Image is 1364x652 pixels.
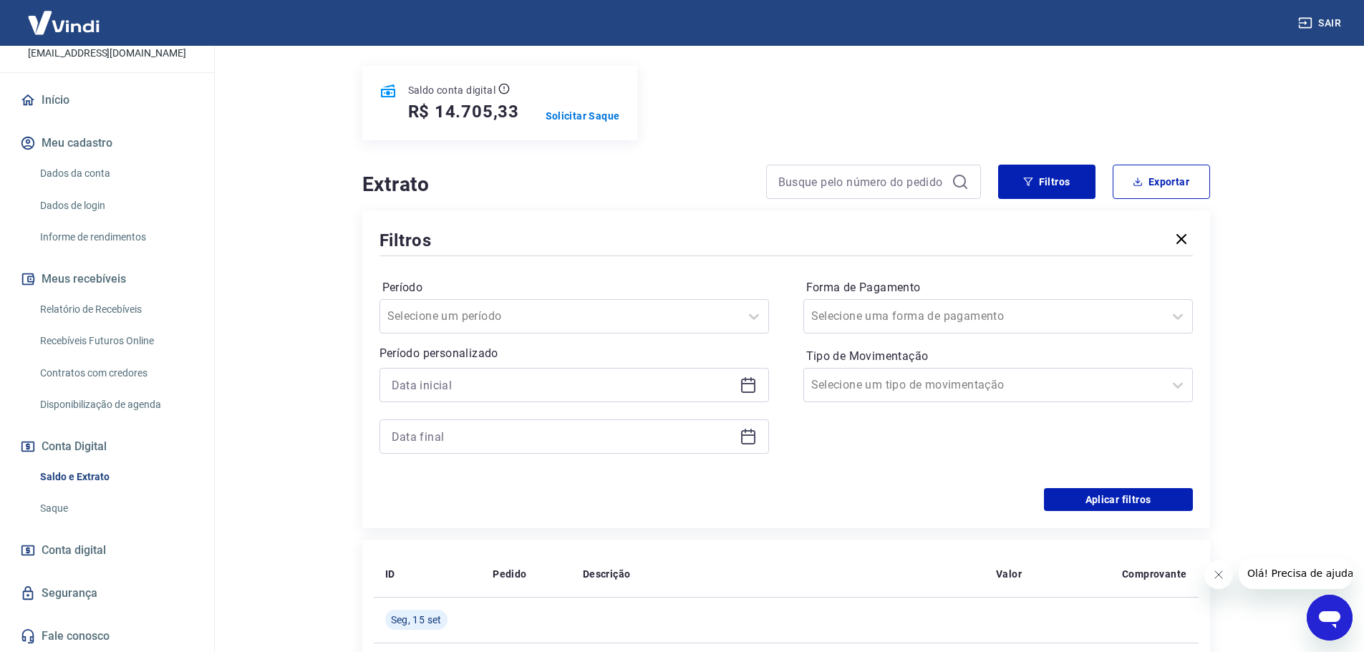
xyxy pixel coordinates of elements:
[34,462,197,492] a: Saldo e Extrato
[17,84,197,116] a: Início
[385,567,395,581] p: ID
[806,279,1190,296] label: Forma de Pagamento
[34,159,197,188] a: Dados da conta
[778,171,946,193] input: Busque pelo número do pedido
[493,567,526,581] p: Pedido
[996,567,1022,581] p: Valor
[9,10,120,21] span: Olá! Precisa de ajuda?
[42,540,106,560] span: Conta digital
[1307,595,1353,641] iframe: Botão para abrir a janela de mensagens
[379,345,769,362] p: Período personalizado
[34,191,197,220] a: Dados de login
[34,494,197,523] a: Saque
[17,127,197,159] button: Meu cadastro
[34,326,197,356] a: Recebíveis Futuros Online
[34,295,197,324] a: Relatório de Recebíveis
[379,229,432,252] h5: Filtros
[362,170,749,199] h4: Extrato
[391,613,442,627] span: Seg, 15 set
[1295,10,1347,37] button: Sair
[408,100,520,123] h5: R$ 14.705,33
[392,426,734,447] input: Data final
[28,46,186,61] p: [EMAIL_ADDRESS][DOMAIN_NAME]
[17,621,197,652] a: Fale conosco
[1044,488,1193,511] button: Aplicar filtros
[34,223,197,252] a: Informe de rendimentos
[392,374,734,396] input: Data inicial
[382,279,766,296] label: Período
[1122,567,1186,581] p: Comprovante
[806,348,1190,365] label: Tipo de Movimentação
[583,567,631,581] p: Descrição
[17,578,197,609] a: Segurança
[408,83,496,97] p: Saldo conta digital
[998,165,1095,199] button: Filtros
[17,1,110,44] img: Vindi
[1113,165,1210,199] button: Exportar
[546,109,620,123] a: Solicitar Saque
[17,263,197,295] button: Meus recebíveis
[1204,560,1233,589] iframe: Fechar mensagem
[17,535,197,566] a: Conta digital
[34,359,197,388] a: Contratos com credores
[1239,558,1353,589] iframe: Mensagem da empresa
[34,390,197,419] a: Disponibilização de agenda
[17,431,197,462] button: Conta Digital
